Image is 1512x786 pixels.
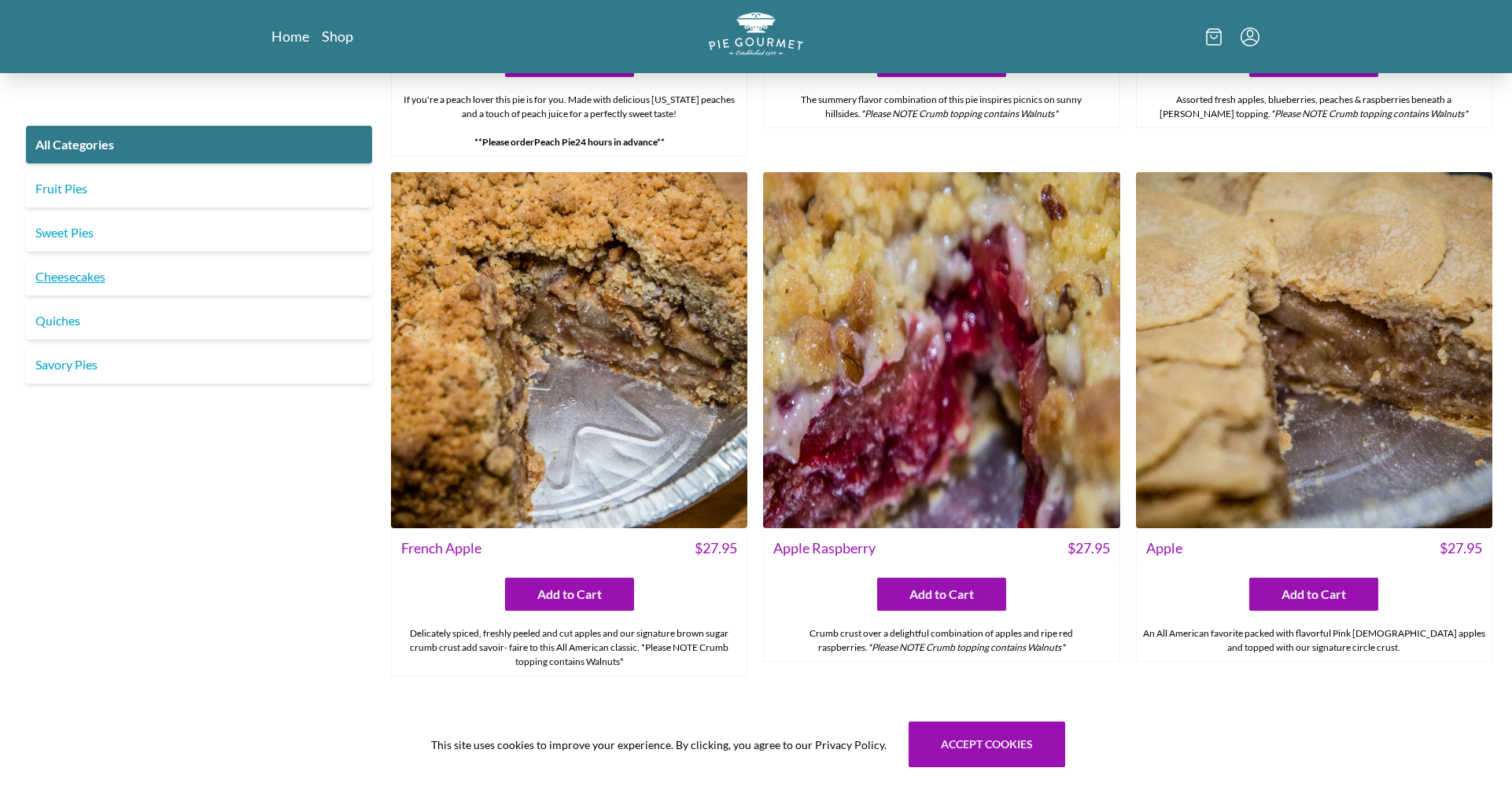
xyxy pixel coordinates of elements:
[695,538,737,559] span: $ 27.95
[1146,538,1182,559] span: Apple
[392,620,747,675] div: Delicately spiced, freshly peeled and cut apples and our signature brown sugar crumb crust add sa...
[26,258,372,296] a: Cheesecakes
[861,108,1058,119] em: *Please NOTE Crumb topping contains Walnuts*
[877,578,1006,611] button: Add to Cart
[1440,538,1482,559] span: $ 27.95
[1137,620,1492,661] div: An All American favorite packed with flavorful Pink [DEMOGRAPHIC_DATA] apples and topped with our...
[1136,172,1492,528] img: Apple
[26,170,372,208] a: Fruit Pies
[392,86,747,156] div: If you're a peach lover this pie is for you. Made with delicious [US_STATE] peaches and a touch o...
[401,538,481,559] span: French Apple
[391,172,747,528] img: French Apple
[537,585,602,604] span: Add to Cart
[26,302,372,340] a: Quiches
[26,214,372,252] a: Sweet Pies
[322,27,353,46] a: Shop
[505,578,634,611] button: Add to Cart
[26,346,372,384] a: Savory Pies
[909,722,1065,767] button: Accept cookies
[1270,108,1468,119] em: *Please NOTE Crumb topping contains Walnuts*
[773,538,876,559] span: Apple Raspberry
[474,136,665,148] strong: **Please order 24 hours in advance**
[534,136,575,148] strong: Peach Pie
[1068,538,1110,559] span: $ 27.95
[1282,585,1346,604] span: Add to Cart
[764,86,1119,127] div: The summery flavor combination of this pie inspires picnics on sunny hillsides.
[26,126,372,163] a: All Categories
[763,172,1119,528] img: Apple Raspberry
[1241,28,1259,46] button: Menu
[709,13,803,61] a: Logo
[764,620,1119,661] div: Crumb crust over a delightful combination of apples and ripe red raspberries.
[909,585,974,604] span: Add to Cart
[1137,86,1492,127] div: Assorted fresh apples, blueberries, peaches & raspberries beneath a [PERSON_NAME] topping.
[431,736,887,753] span: This site uses cookies to improve your experience. By clicking, you agree to our Privacy Policy.
[709,13,803,56] img: logo
[271,27,309,46] a: Home
[868,641,1065,653] em: *Please NOTE Crumb topping contains Walnuts*
[1249,578,1378,611] button: Add to Cart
